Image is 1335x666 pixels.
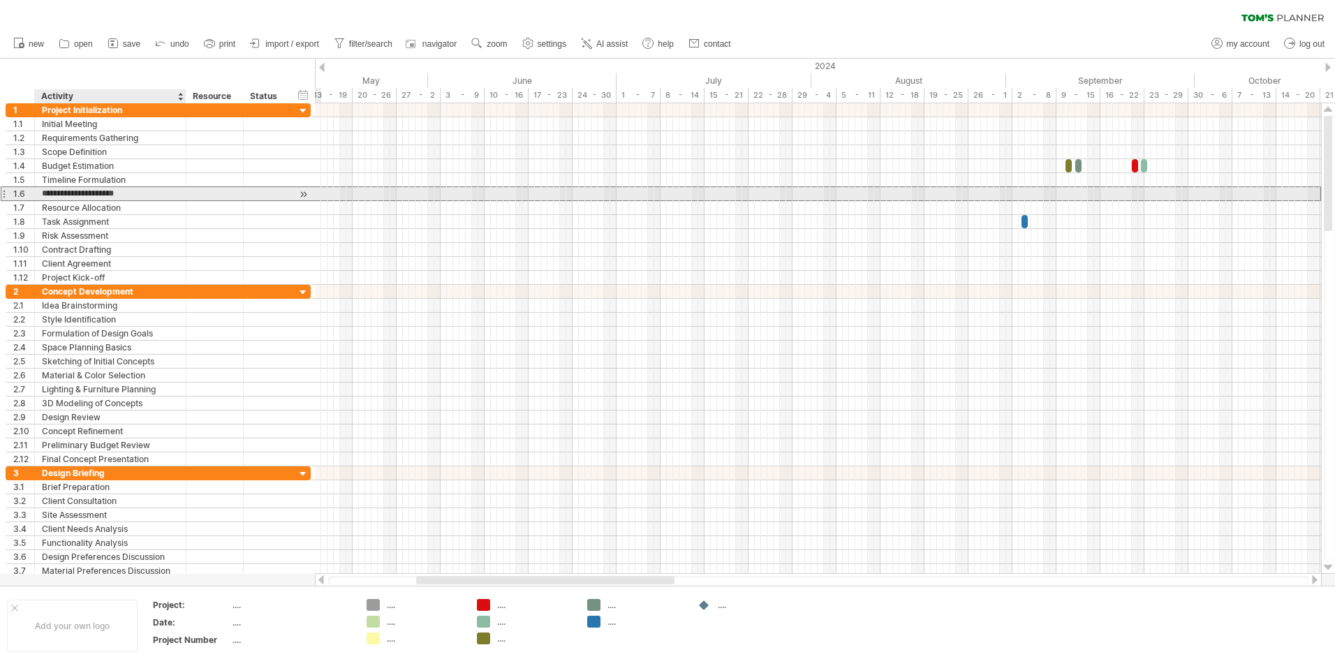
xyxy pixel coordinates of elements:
div: 1.5 [13,173,34,186]
div: 1.3 [13,145,34,158]
div: .... [233,616,350,628]
div: Project Kick-off [42,271,179,284]
span: save [123,39,140,49]
span: undo [170,39,189,49]
div: 14 - 20 [1276,88,1320,103]
div: 30 - 6 [1188,88,1232,103]
div: Material Preferences Discussion [42,564,179,577]
div: 3.1 [13,480,34,494]
span: my account [1227,39,1269,49]
span: contact [704,39,731,49]
div: 3.5 [13,536,34,549]
a: navigator [404,35,461,53]
div: 10 - 16 [485,88,529,103]
div: 1.10 [13,243,34,256]
div: 23 - 29 [1144,88,1188,103]
div: 8 - 14 [661,88,705,103]
div: 2 - 8 [1012,88,1056,103]
div: 12 - 18 [880,88,924,103]
div: 16 - 22 [1100,88,1144,103]
div: Risk Assessment [42,229,179,242]
div: Space Planning Basics [42,341,179,354]
div: 29 - 4 [792,88,836,103]
div: 19 - 25 [924,88,968,103]
div: Timeline Formulation [42,173,179,186]
a: import / export [246,35,323,53]
a: AI assist [577,35,632,53]
div: .... [233,599,350,611]
div: 2.12 [13,452,34,466]
a: help [639,35,678,53]
div: Resource [193,89,235,103]
div: 22 - 28 [748,88,792,103]
span: log out [1299,39,1325,49]
div: 3.6 [13,550,34,563]
div: Preliminary Budget Review [42,438,179,452]
span: open [74,39,93,49]
a: my account [1208,35,1274,53]
div: Project Number [153,634,230,646]
a: log out [1281,35,1329,53]
div: Style Identification [42,313,179,326]
div: Sketching of Initial Concepts [42,355,179,368]
div: 1.8 [13,215,34,228]
div: 2.11 [13,438,34,452]
div: .... [233,634,350,646]
div: 2.7 [13,383,34,396]
div: Resource Allocation [42,201,179,214]
span: new [29,39,44,49]
div: 13 - 19 [309,88,353,103]
div: Final Concept Presentation [42,452,179,466]
div: 3.4 [13,522,34,535]
div: Design Review [42,410,179,424]
div: 9 - 15 [1056,88,1100,103]
div: May 2024 [233,73,428,88]
div: 2.1 [13,299,34,312]
div: 1.2 [13,131,34,145]
div: 2.2 [13,313,34,326]
div: Contract Drafting [42,243,179,256]
div: 1 [13,103,34,117]
div: 2 [13,285,34,298]
div: 2.3 [13,327,34,340]
div: Scope Definition [42,145,179,158]
a: undo [152,35,193,53]
div: Material & Color Selection [42,369,179,382]
div: Design Preferences Discussion [42,550,179,563]
div: July 2024 [617,73,811,88]
div: Concept Refinement [42,424,179,438]
div: Client Consultation [42,494,179,508]
div: 27 - 2 [397,88,441,103]
div: Project Initialization [42,103,179,117]
span: help [658,39,674,49]
div: Lighting & Furniture Planning [42,383,179,396]
div: Design Briefing [42,466,179,480]
div: Brief Preparation [42,480,179,494]
div: 2.10 [13,424,34,438]
span: zoom [487,39,507,49]
div: 3.7 [13,564,34,577]
div: 1.4 [13,159,34,172]
div: September 2024 [1006,73,1195,88]
div: Add your own logo [7,600,138,652]
div: 7 - 13 [1232,88,1276,103]
div: Task Assignment [42,215,179,228]
div: Activity [41,89,178,103]
span: navigator [422,39,457,49]
div: 1.12 [13,271,34,284]
div: 1.1 [13,117,34,131]
div: Site Assessment [42,508,179,521]
div: .... [497,632,573,644]
div: Requirements Gathering [42,131,179,145]
div: Project: [153,599,230,611]
div: Idea Brainstorming [42,299,179,312]
div: 1.9 [13,229,34,242]
div: .... [607,616,684,628]
div: 1.11 [13,257,34,270]
div: 24 - 30 [573,88,617,103]
div: Concept Development [42,285,179,298]
a: settings [519,35,570,53]
div: .... [497,599,573,611]
div: .... [607,599,684,611]
span: settings [538,39,566,49]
